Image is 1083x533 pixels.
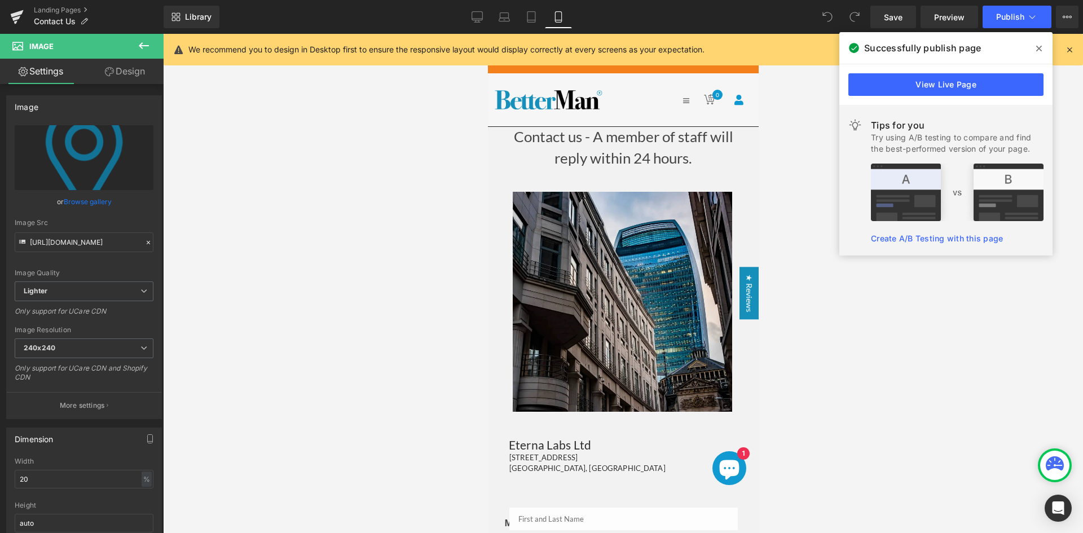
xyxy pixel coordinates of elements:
span: Image [29,42,54,51]
div: Image Src [15,219,153,227]
font: Eterna Labs Ltd [21,404,103,418]
h1: Contact us - A member of staff will reply within 24 hours. [17,65,254,134]
div: Image [15,96,38,112]
div: Only support for UCare CDN [15,307,153,323]
a: Design [84,59,166,84]
span: Library [185,12,212,22]
div: Open Intercom Messenger [1045,495,1072,522]
button: Publish [983,6,1051,28]
img: BetterMan Labs [7,56,116,76]
button: Undo [816,6,839,28]
a: Landing Pages [34,6,164,15]
input: Link [15,232,153,252]
div: Image Quality [15,269,153,277]
p: [GEOGRAPHIC_DATA], [GEOGRAPHIC_DATA] [21,429,250,441]
b: 240x240 [24,343,55,352]
img: light.svg [848,118,862,132]
span: Successfully publish page [864,41,981,55]
p: More settings [60,400,105,411]
span: Save [884,11,902,23]
button: More settings [7,392,161,419]
a: Browse gallery [64,192,112,212]
a: Create A/B Testing with this page [871,234,1003,243]
button: More [1056,6,1078,28]
div: or [15,196,153,208]
a: Laptop [491,6,518,28]
a: Tablet [518,6,545,28]
button: 0 [210,55,232,77]
img: tip.png [871,164,1044,221]
div: Only support for UCare CDN and Shopify CDN [15,364,153,389]
b: Lighter [24,287,47,295]
input: auto [15,470,153,488]
a: Desktop [464,6,491,28]
div: Height [15,501,153,509]
input: First and Last Name [21,474,250,496]
p: We recommend you to design in Desktop first to ensure the responsive layout would display correct... [188,43,705,56]
div: Width [15,457,153,465]
div: Dimension [15,428,54,444]
a: View Live Page [848,73,1044,96]
a: New Library [164,6,219,28]
a: Mobile [545,6,572,28]
img: Eterna Labs Ltd 20-22 Wenlock Road London, N1 7GU [25,158,245,378]
div: Try using A/B testing to compare and find the best-performed version of your page. [871,132,1044,155]
div: % [142,472,152,487]
inbox-online-store-chat: Shopify online store chat [221,417,262,454]
input: auto [15,514,153,532]
p: [STREET_ADDRESS] [21,419,250,430]
button: Redo [843,6,866,28]
span: Publish [996,12,1024,21]
a: Preview [921,6,978,28]
span: 0 [224,56,235,66]
span: Contact Us [34,17,76,26]
div: Tips for you [871,118,1044,132]
span: Preview [934,11,965,23]
div: Image Resolution [15,326,153,334]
